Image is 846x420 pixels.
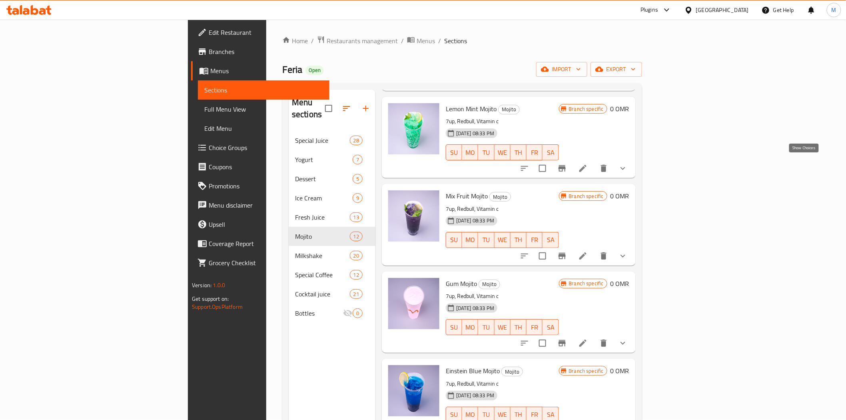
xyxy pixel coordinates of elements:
span: Cocktail juice [295,289,350,299]
div: Ice Cream9 [289,188,375,208]
div: items [350,136,363,145]
span: MO [465,147,475,158]
div: [GEOGRAPHIC_DATA] [696,6,749,14]
button: show more [613,334,633,353]
div: Fresh Juice13 [289,208,375,227]
span: Branch specific [566,280,607,287]
span: 28 [350,137,362,144]
span: 7 [353,156,362,164]
span: FR [530,147,539,158]
button: TH [511,144,527,160]
span: Mix Fruit Mojito [446,190,488,202]
button: FR [527,319,543,335]
span: Mojito [490,192,511,202]
button: SU [446,319,462,335]
span: Einstein Blue Mojito [446,365,500,377]
div: Mojito [498,105,520,114]
span: 12 [350,271,362,279]
a: Grocery Checklist [191,253,329,272]
nav: Menu sections [289,128,375,326]
span: Gum Mojito [446,278,477,290]
button: TH [511,319,527,335]
span: TH [514,147,523,158]
span: Edit Menu [204,124,323,133]
a: Promotions [191,176,329,196]
span: 13 [350,214,362,221]
span: Fresh Juice [295,212,350,222]
h6: 0 OMR [611,190,629,202]
span: Mojito [295,232,350,241]
button: sort-choices [515,159,534,178]
div: Mojito [501,367,523,376]
span: TU [481,322,491,333]
span: 9 [353,194,362,202]
a: Edit menu item [578,251,588,261]
button: TU [478,144,494,160]
span: Sort sections [337,99,356,118]
div: Yogurt [295,155,353,164]
button: Branch-specific-item [553,246,572,266]
button: delete [594,334,613,353]
span: Branch specific [566,367,607,375]
button: export [591,62,642,77]
a: Branches [191,42,329,61]
img: Gum Mojito [388,278,439,329]
span: Sections [204,85,323,95]
a: Choice Groups [191,138,329,157]
div: Bottles0 [289,304,375,323]
a: Edit menu item [578,338,588,348]
li: / [438,36,441,46]
a: Edit Restaurant [191,23,329,42]
button: delete [594,246,613,266]
button: MO [462,144,478,160]
div: Special Coffee12 [289,265,375,284]
span: Full Menu View [204,104,323,114]
button: WE [495,319,511,335]
span: SU [449,147,459,158]
div: Plugins [640,5,658,15]
span: 0 [353,310,362,317]
a: Sections [198,80,329,100]
a: Menu disclaimer [191,196,329,215]
a: Coupons [191,157,329,176]
div: Dessert [295,174,353,184]
span: Special Coffee [295,270,350,280]
span: Bottles [295,308,343,318]
span: MO [465,322,475,333]
div: Special Juice28 [289,131,375,150]
span: [DATE] 08:33 PM [453,130,497,137]
button: Branch-specific-item [553,334,572,353]
span: Lemon Mint Mojito [446,103,497,115]
span: Menus [417,36,435,46]
a: Edit menu item [578,164,588,173]
button: SA [543,319,559,335]
button: WE [495,144,511,160]
span: Mojito [502,367,523,376]
span: 12 [350,233,362,240]
button: sort-choices [515,334,534,353]
span: WE [498,147,507,158]
span: WE [498,322,507,333]
span: 5 [353,175,362,183]
div: items [350,251,363,260]
div: items [350,212,363,222]
span: Mojito [499,105,519,114]
span: TH [514,322,523,333]
p: 7up, Redbull, Vitamin c [446,116,559,126]
div: Cocktail juice21 [289,284,375,304]
span: Milkshake [295,251,350,260]
span: Sections [444,36,467,46]
span: Mojito [479,280,500,289]
div: Dessert5 [289,169,375,188]
button: TU [478,319,494,335]
button: WE [495,232,511,248]
span: [DATE] 08:33 PM [453,392,497,399]
span: Coupons [209,162,323,172]
span: TU [481,147,491,158]
div: items [353,193,363,203]
img: Mix Fruit Mojito [388,190,439,242]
